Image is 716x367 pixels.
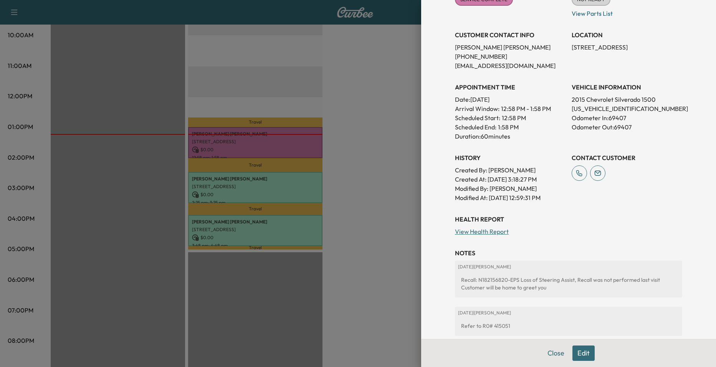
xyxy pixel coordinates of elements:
[572,104,682,113] p: [US_VEHICLE_IDENTIFICATION_NUMBER]
[572,43,682,52] p: [STREET_ADDRESS]
[542,346,569,361] button: Close
[572,6,682,18] p: View Parts List
[455,113,500,122] p: Scheduled Start:
[458,264,679,270] p: [DATE] | [PERSON_NAME]
[455,104,566,113] p: Arrival Window:
[455,215,682,224] h3: Health Report
[455,83,566,92] h3: APPOINTMENT TIME
[455,122,496,132] p: Scheduled End:
[455,153,566,162] h3: History
[572,30,682,40] h3: LOCATION
[455,175,566,184] p: Created At : [DATE] 3:18:27 PM
[572,346,595,361] button: Edit
[455,184,566,193] p: Modified By : [PERSON_NAME]
[572,153,682,162] h3: CONTACT CUSTOMER
[455,193,566,202] p: Modified At : [DATE] 12:59:31 PM
[572,122,682,132] p: Odometer Out: 69407
[455,132,566,141] p: Duration: 60 minutes
[458,310,679,316] p: [DATE] | [PERSON_NAME]
[455,248,682,258] h3: NOTES
[501,104,551,113] span: 12:58 PM - 1:58 PM
[572,95,682,104] p: 2015 Chevrolet Silverado 1500
[455,165,566,175] p: Created By : [PERSON_NAME]
[455,95,566,104] p: Date: [DATE]
[458,273,679,294] div: Recall: N182156820-EPS Loss of Steering Assist, Recall was not performed last visit Customer will...
[498,122,519,132] p: 1:58 PM
[455,228,509,235] a: View Health Report
[458,319,679,333] div: Refer to R0# 415051
[455,30,566,40] h3: CUSTOMER CONTACT INFO
[502,113,526,122] p: 12:58 PM
[455,61,566,70] p: [EMAIL_ADDRESS][DOMAIN_NAME]
[572,113,682,122] p: Odometer In: 69407
[455,52,566,61] p: [PHONE_NUMBER]
[455,43,566,52] p: [PERSON_NAME] [PERSON_NAME]
[572,83,682,92] h3: VEHICLE INFORMATION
